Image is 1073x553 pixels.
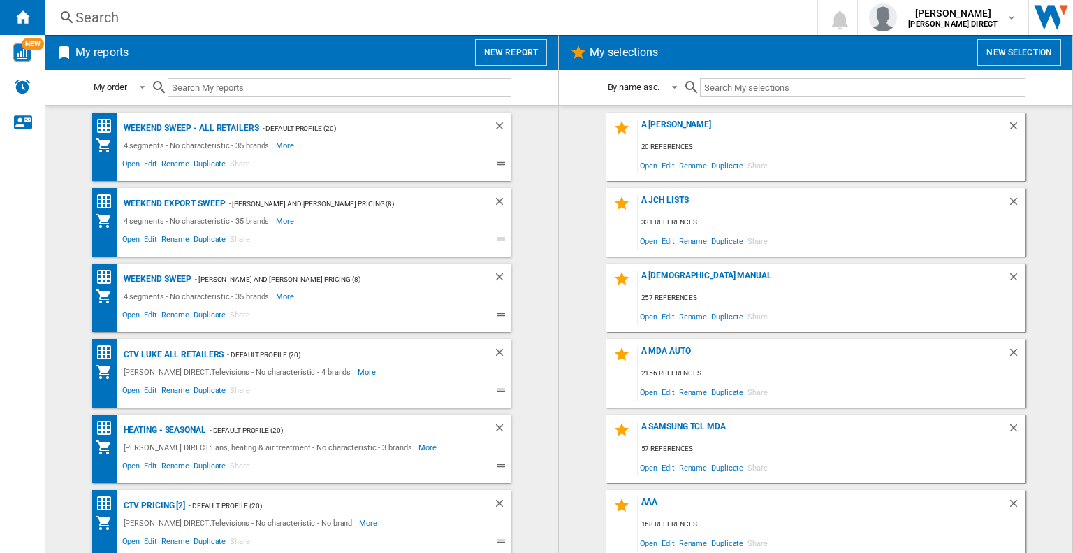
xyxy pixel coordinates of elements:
div: Delete [1007,120,1025,138]
div: Price Ranking [96,117,120,135]
div: Price Ranking [96,419,120,437]
div: 4 segments - No characteristic - 35 brands [120,137,277,154]
span: Rename [677,231,709,250]
div: A MDA Auto [638,346,1007,365]
span: Edit [659,533,677,552]
h2: My reports [73,39,131,66]
div: 331 references [638,214,1025,231]
span: Share [228,535,252,552]
div: Price Ranking [96,344,120,361]
span: Duplicate [191,308,228,325]
div: 2156 references [638,365,1025,382]
span: Edit [142,384,159,401]
span: Share [228,308,252,325]
span: Open [120,384,143,401]
span: Share [228,233,252,250]
span: Edit [142,308,159,325]
div: My Assortment [96,288,120,305]
div: A [PERSON_NAME] [638,120,1007,138]
div: - Default profile (20) [185,497,465,515]
span: Share [745,458,770,477]
span: Open [120,459,143,476]
b: [PERSON_NAME] DIRECT [908,20,998,29]
span: [PERSON_NAME] [908,6,998,20]
div: 20 references [638,138,1025,156]
div: A [DEMOGRAPHIC_DATA] manual [638,271,1007,289]
img: wise-card.svg [13,43,31,62]
div: Weekend export sweep [120,195,226,213]
span: Share [745,231,770,250]
span: Share [228,459,252,476]
span: Rename [159,535,191,552]
span: Edit [142,233,159,250]
span: Edit [659,307,677,326]
span: Duplicate [191,384,228,401]
div: My order [94,82,127,92]
span: More [418,439,439,456]
span: Duplicate [709,231,745,250]
input: Search My selections [700,78,1025,97]
span: Share [745,533,770,552]
div: Delete [493,271,511,288]
span: Edit [142,157,159,174]
div: Price Ranking [96,495,120,512]
span: Edit [659,231,677,250]
div: Delete [1007,497,1025,516]
div: 4 segments - No characteristic - 35 brands [120,288,277,305]
span: Share [745,382,770,401]
span: Duplicate [191,459,228,476]
span: Share [745,307,770,326]
button: New selection [977,39,1061,66]
div: Weekend sweep [120,271,192,288]
span: Duplicate [709,307,745,326]
div: Weekend sweep - All retailers [120,120,259,137]
span: Open [638,156,660,175]
span: More [358,364,378,380]
span: Open [638,533,660,552]
span: Edit [659,156,677,175]
span: Duplicate [709,156,745,175]
span: Duplicate [191,157,228,174]
span: Rename [159,308,191,325]
span: Rename [159,157,191,174]
div: 168 references [638,516,1025,533]
div: Price Matrix [96,193,120,210]
span: Rename [677,156,709,175]
input: Search My reports [168,78,511,97]
div: 57 references [638,440,1025,458]
span: Open [120,535,143,552]
span: More [276,213,296,229]
span: Edit [142,459,159,476]
div: Delete [493,195,511,213]
div: 4 segments - No characteristic - 35 brands [120,213,277,229]
div: Heating - seasonal [120,422,206,439]
div: Search [75,8,780,27]
img: alerts-logo.svg [14,78,31,95]
h2: My selections [587,39,661,66]
span: Rename [677,307,709,326]
div: My Assortment [96,515,120,531]
div: [PERSON_NAME] DIRECT:Fans, heating & air treatment - No characteristic - 3 brands [120,439,419,456]
div: A Samsung TCL MDA [638,422,1007,440]
span: Duplicate [191,535,228,552]
span: Share [228,157,252,174]
div: Delete [493,120,511,137]
button: New report [475,39,547,66]
span: Duplicate [191,233,228,250]
div: [PERSON_NAME] DIRECT:Televisions - No characteristic - No brand [120,515,360,531]
div: - Default profile (20) [206,422,465,439]
span: Open [638,307,660,326]
span: Rename [677,458,709,477]
div: - [PERSON_NAME] and [PERSON_NAME] Pricing (8) [226,195,465,213]
span: Open [120,233,143,250]
span: Share [228,384,252,401]
span: Open [638,231,660,250]
span: More [359,515,379,531]
span: Open [638,458,660,477]
div: Delete [493,497,511,515]
span: Rename [159,384,191,401]
div: - Default profile (20) [259,120,465,137]
span: NEW [22,38,44,50]
div: My Assortment [96,137,120,154]
div: My Assortment [96,213,120,229]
